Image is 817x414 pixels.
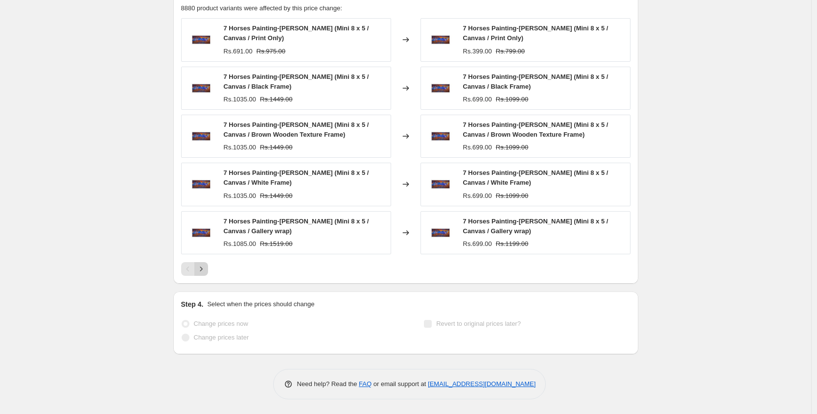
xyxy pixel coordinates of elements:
[426,73,455,103] img: 7-horses-painting-meri-deewar-merideewar-3-2-horizontal-premium-wall-art-by-merideewar-653066181_...
[426,25,455,54] img: 7-horses-painting-meri-deewar-merideewar-3-2-horizontal-premium-wall-art-by-merideewar-653066181_...
[463,218,608,235] span: 7 Horses Painting-[PERSON_NAME] (Mini 8 x 5 / Canvas / Gallery wrap)
[496,240,529,247] span: Rs.1199.00
[257,48,285,55] span: Rs.975.00
[207,299,314,309] p: Select when the prices should change
[496,48,525,55] span: Rs.799.00
[496,192,529,199] span: Rs.1099.00
[463,96,492,103] span: Rs.699.00
[224,96,257,103] span: Rs.1035.00
[297,380,359,388] span: Need help? Read the
[463,240,492,247] span: Rs.699.00
[463,73,608,90] span: 7 Horses Painting-[PERSON_NAME] (Mini 8 x 5 / Canvas / Black Frame)
[224,73,369,90] span: 7 Horses Painting-[PERSON_NAME] (Mini 8 x 5 / Canvas / Black Frame)
[436,320,521,327] span: Revert to original prices later?
[187,218,216,247] img: 7-horses-painting-meri-deewar-merideewar-3-2-horizontal-premium-wall-art-by-merideewar-653066181_...
[463,48,492,55] span: Rs.399.00
[224,169,369,186] span: 7 Horses Painting-[PERSON_NAME] (Mini 8 x 5 / Canvas / White Frame)
[372,380,428,388] span: or email support at
[224,192,257,199] span: Rs.1035.00
[181,299,204,309] h2: Step 4.
[187,73,216,103] img: 7-horses-painting-meri-deewar-merideewar-3-2-horizontal-premium-wall-art-by-merideewar-653066181_...
[194,262,208,276] button: Next
[496,96,529,103] span: Rs.1099.00
[463,192,492,199] span: Rs.699.00
[181,262,208,276] nav: Pagination
[426,122,455,151] img: 7-horses-painting-meri-deewar-merideewar-3-2-horizontal-premium-wall-art-by-merideewar-653066181_...
[426,170,455,199] img: 7-horses-painting-meri-deewar-merideewar-3-2-horizontal-premium-wall-art-by-merideewar-653066181_...
[224,144,257,151] span: Rs.1035.00
[428,380,536,388] a: [EMAIL_ADDRESS][DOMAIN_NAME]
[187,122,216,151] img: 7-horses-painting-meri-deewar-merideewar-3-2-horizontal-premium-wall-art-by-merideewar-653066181_...
[260,240,293,247] span: Rs.1519.00
[496,144,529,151] span: Rs.1099.00
[463,121,608,138] span: 7 Horses Painting-[PERSON_NAME] (Mini 8 x 5 / Canvas / Brown Wooden Texture Frame)
[426,218,455,247] img: 7-horses-painting-meri-deewar-merideewar-3-2-horizontal-premium-wall-art-by-merideewar-653066181_...
[224,218,369,235] span: 7 Horses Painting-[PERSON_NAME] (Mini 8 x 5 / Canvas / Gallery wrap)
[224,240,257,247] span: Rs.1085.00
[187,25,216,54] img: 7-horses-painting-meri-deewar-merideewar-3-2-horizontal-premium-wall-art-by-merideewar-653066181_...
[224,24,369,42] span: 7 Horses Painting-[PERSON_NAME] (Mini 8 x 5 / Canvas / Print Only)
[194,320,248,327] span: Change prices now
[463,24,608,42] span: 7 Horses Painting-[PERSON_NAME] (Mini 8 x 5 / Canvas / Print Only)
[463,169,608,186] span: 7 Horses Painting-[PERSON_NAME] (Mini 8 x 5 / Canvas / White Frame)
[463,144,492,151] span: Rs.699.00
[260,144,293,151] span: Rs.1449.00
[181,4,342,12] span: 8880 product variants were affected by this price change:
[260,96,293,103] span: Rs.1449.00
[224,48,253,55] span: Rs.691.00
[224,121,369,138] span: 7 Horses Painting-[PERSON_NAME] (Mini 8 x 5 / Canvas / Brown Wooden Texture Frame)
[359,380,372,388] a: FAQ
[187,170,216,199] img: 7-horses-painting-meri-deewar-merideewar-3-2-horizontal-premium-wall-art-by-merideewar-653066181_...
[260,192,293,199] span: Rs.1449.00
[194,334,249,341] span: Change prices later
